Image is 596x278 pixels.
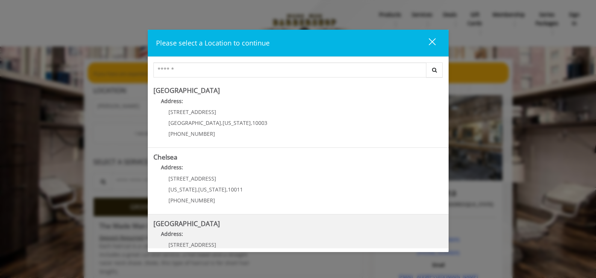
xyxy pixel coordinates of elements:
span: 10011 [228,186,243,193]
span: [STREET_ADDRESS] [168,108,216,115]
span: [PHONE_NUMBER] [168,197,215,204]
span: [GEOGRAPHIC_DATA] [168,119,221,126]
span: [US_STATE] [168,186,197,193]
b: [GEOGRAPHIC_DATA] [153,86,220,95]
div: Center Select [153,62,443,81]
span: [STREET_ADDRESS] [168,241,216,248]
b: [GEOGRAPHIC_DATA] [153,219,220,228]
button: close dialog [415,35,440,51]
span: , [197,186,198,193]
span: [PHONE_NUMBER] [168,130,215,137]
span: Please select a Location to continue [156,38,270,47]
span: [US_STATE] [198,186,226,193]
b: Address: [161,97,183,105]
span: [STREET_ADDRESS] [168,175,216,182]
span: [US_STATE] [223,119,251,126]
div: close dialog [420,38,435,49]
b: Address: [161,164,183,171]
span: , [226,186,228,193]
i: Search button [430,67,439,73]
span: , [221,119,223,126]
span: 10003 [252,119,267,126]
input: Search Center [153,62,426,77]
b: Chelsea [153,152,177,161]
b: Address: [161,230,183,237]
span: , [251,119,252,126]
